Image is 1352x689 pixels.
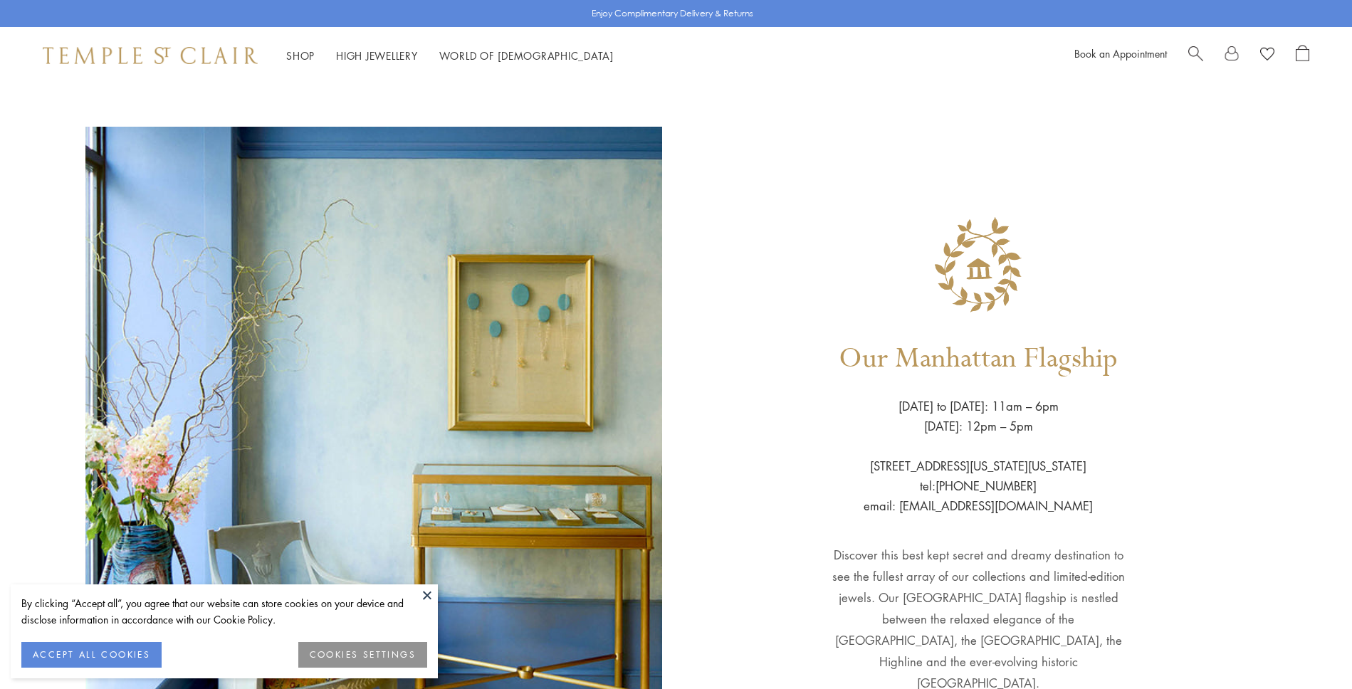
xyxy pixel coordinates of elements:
[1281,622,1338,675] iframe: Gorgias live chat messenger
[1074,46,1167,61] a: Book an Appointment
[286,48,315,63] a: ShopShop
[336,48,418,63] a: High JewelleryHigh Jewellery
[864,436,1093,516] p: [STREET_ADDRESS][US_STATE][US_STATE] tel:[PHONE_NUMBER] email: [EMAIL_ADDRESS][DOMAIN_NAME]
[298,642,427,668] button: COOKIES SETTINGS
[1296,45,1309,66] a: Open Shopping Bag
[43,47,258,64] img: Temple St. Clair
[21,642,162,668] button: ACCEPT ALL COOKIES
[592,6,753,21] p: Enjoy Complimentary Delivery & Returns
[1260,45,1274,66] a: View Wishlist
[898,396,1059,436] p: [DATE] to [DATE]: 11am – 6pm [DATE]: 12pm – 5pm
[439,48,614,63] a: World of [DEMOGRAPHIC_DATA]World of [DEMOGRAPHIC_DATA]
[21,595,427,628] div: By clicking “Accept all”, you agree that our website can store cookies on your device and disclos...
[839,322,1118,396] h1: Our Manhattan Flagship
[286,47,614,65] nav: Main navigation
[1188,45,1203,66] a: Search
